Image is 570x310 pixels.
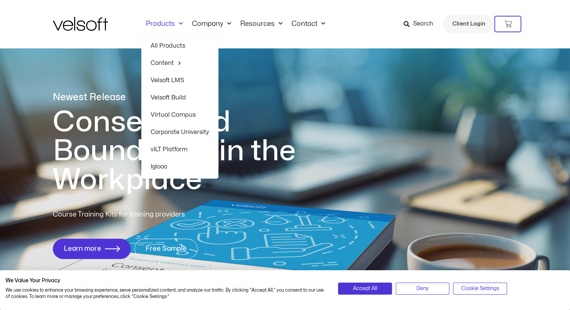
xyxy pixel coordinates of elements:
a: CompanyMenu Toggle [187,20,236,28]
a: ProductsMenu Toggle [141,20,187,28]
a: Free Sample [135,239,197,259]
p: Newest Release [53,91,326,104]
a: Client Login [443,15,494,33]
span: Free Sample [145,245,187,253]
a: Search [403,18,438,30]
span: Search [413,19,433,29]
a: ContactMenu Toggle [287,20,330,28]
span: Accept All [353,284,377,293]
span: Client Login [452,19,485,29]
a: Velsoft LMS [151,72,209,89]
p: We use cookies to enhance your browsing experience, serve personalized content, and analyze our t... [6,287,327,300]
a: Learn more [53,239,131,259]
span: Learn more [64,245,101,253]
h2: We Value Your Privacy [6,277,327,284]
button: Deny all cookies [396,283,449,295]
ul: ProductsMenu Toggle [141,34,218,179]
a: ContentMenu Toggle [151,54,209,72]
a: Virtual Campus [151,106,209,123]
a: Velsoft Build [151,89,209,106]
button: Accept all cookies [338,283,392,295]
p: Course Training Kits for training providers [53,209,239,220]
a: All Products [151,37,209,54]
button: Adjust cookie preferences [453,283,507,295]
a: ResourcesMenu Toggle [236,20,287,28]
nav: Menu [141,20,330,28]
a: Iglooo [151,158,209,175]
a: Corporate University [151,123,209,141]
span: Cookie Settings [461,284,499,293]
span: Deny [416,284,429,293]
h1: Consent and Boundaries in the Workplace [53,108,326,194]
img: Velsoft Training Materials [53,17,108,31]
a: vILT Platform [151,141,209,158]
